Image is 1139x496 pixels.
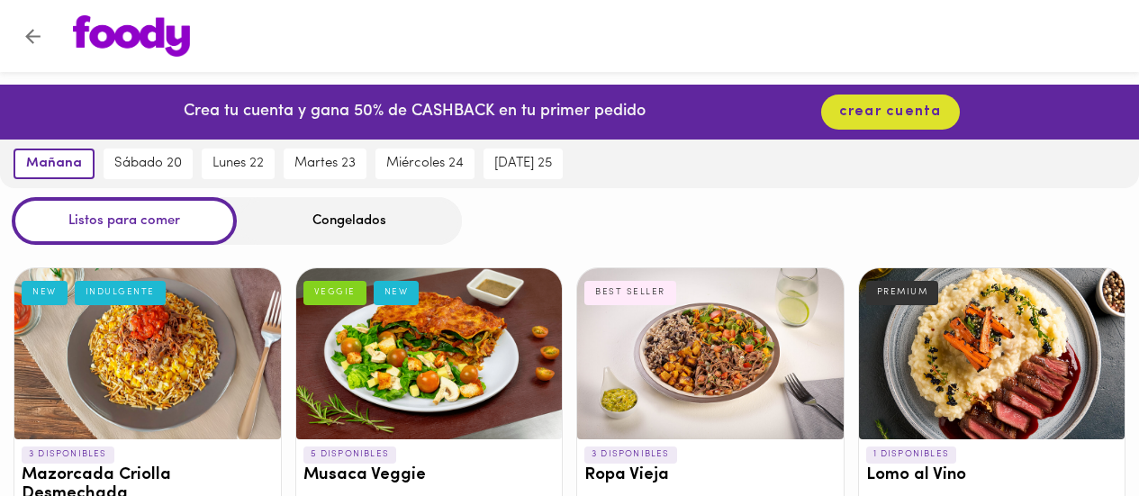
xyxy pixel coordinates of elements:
[202,149,275,179] button: lunes 22
[303,281,366,304] div: VEGGIE
[237,197,462,245] div: Congelados
[26,156,82,172] span: mañana
[374,281,420,304] div: NEW
[11,14,55,59] button: Volver
[866,446,957,463] p: 1 DISPONIBLES
[114,156,182,172] span: sábado 20
[584,446,677,463] p: 3 DISPONIBLES
[375,149,475,179] button: miércoles 24
[212,156,264,172] span: lunes 22
[104,149,193,179] button: sábado 20
[859,268,1125,439] div: Lomo al Vino
[22,281,68,304] div: NEW
[584,281,676,304] div: BEST SELLER
[284,149,366,179] button: martes 23
[22,446,114,463] p: 3 DISPONIBLES
[866,466,1118,485] h3: Lomo al Vino
[839,104,942,121] span: crear cuenta
[866,281,939,304] div: PREMIUM
[14,268,281,439] div: Mazorcada Criolla Desmechada
[75,281,166,304] div: INDULGENTE
[294,156,356,172] span: martes 23
[303,446,397,463] p: 5 DISPONIBLES
[303,466,556,485] h3: Musaca Veggie
[12,197,237,245] div: Listos para comer
[386,156,464,172] span: miércoles 24
[296,268,563,439] div: Musaca Veggie
[14,149,95,179] button: mañana
[577,268,844,439] div: Ropa Vieja
[494,156,552,172] span: [DATE] 25
[184,101,646,124] p: Crea tu cuenta y gana 50% de CASHBACK en tu primer pedido
[821,95,960,130] button: crear cuenta
[73,15,190,57] img: logo.png
[584,466,836,485] h3: Ropa Vieja
[484,149,563,179] button: [DATE] 25
[1035,392,1121,478] iframe: Messagebird Livechat Widget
